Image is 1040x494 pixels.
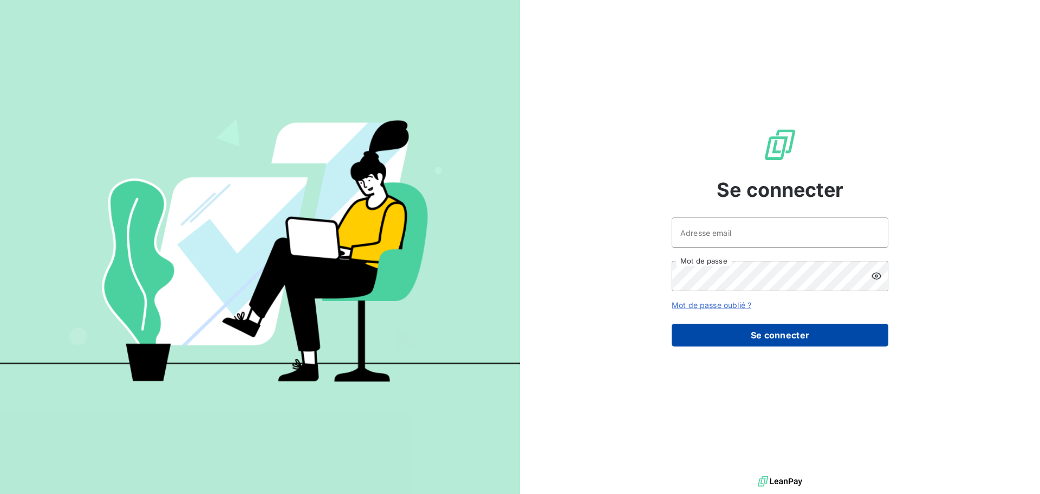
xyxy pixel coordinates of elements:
[758,473,802,490] img: logo
[763,127,797,162] img: Logo LeanPay
[672,217,888,248] input: placeholder
[672,300,751,310] a: Mot de passe oublié ?
[717,175,843,204] span: Se connecter
[672,324,888,347] button: Se connecter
